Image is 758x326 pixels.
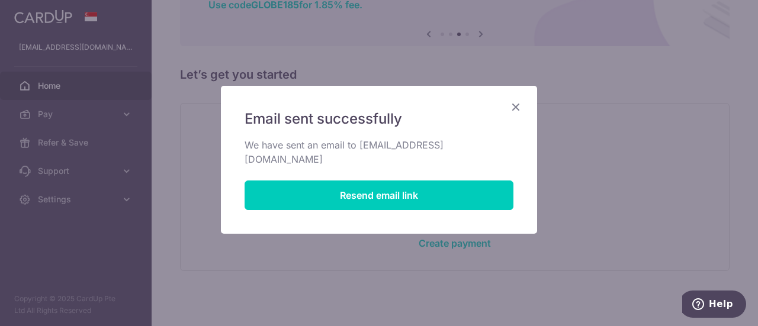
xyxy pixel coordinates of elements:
p: We have sent an email to [EMAIL_ADDRESS][DOMAIN_NAME] [245,138,513,166]
button: Resend email link [245,180,513,210]
button: Close [509,100,523,114]
iframe: Opens a widget where you can find more information [682,291,746,320]
span: Email sent successfully [245,109,402,128]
